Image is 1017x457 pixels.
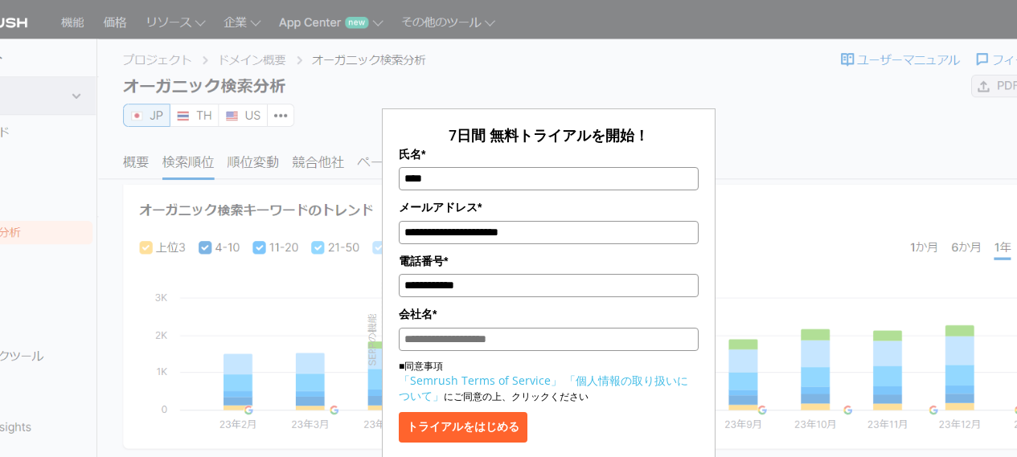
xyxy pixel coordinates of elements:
button: トライアルをはじめる [399,412,527,443]
label: メールアドレス* [399,198,699,216]
label: 電話番号* [399,252,699,270]
a: 「Semrush Terms of Service」 [399,373,562,388]
a: 「個人情報の取り扱いについて」 [399,373,688,403]
p: ■同意事項 にご同意の上、クリックください [399,359,699,404]
span: 7日間 無料トライアルを開始！ [449,125,649,145]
